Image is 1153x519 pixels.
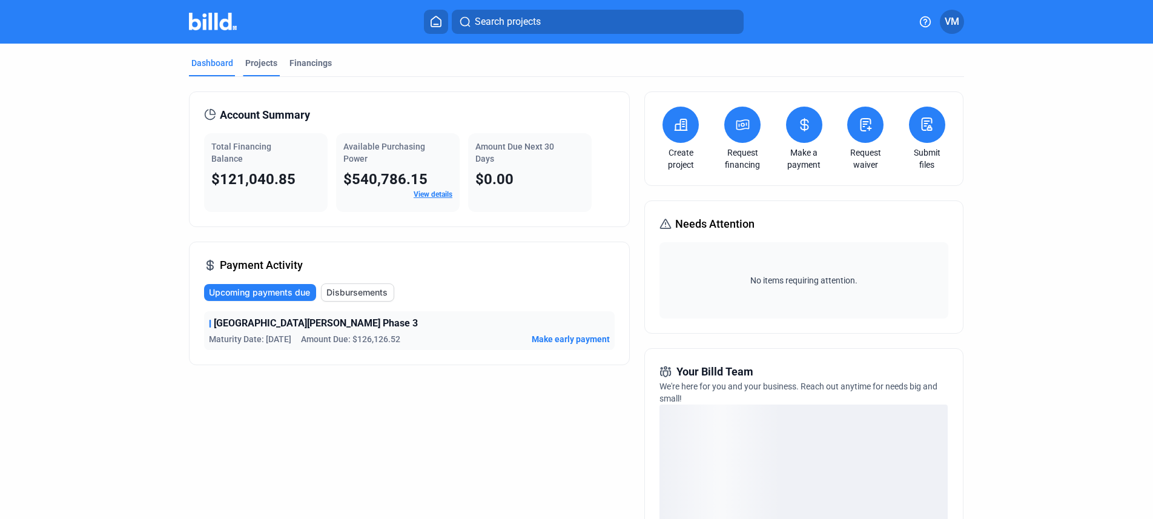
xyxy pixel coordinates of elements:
[321,283,394,302] button: Disbursements
[945,15,959,29] span: VM
[675,216,755,233] span: Needs Attention
[289,57,332,69] div: Financings
[475,15,541,29] span: Search projects
[664,274,943,286] span: No items requiring attention.
[475,171,514,188] span: $0.00
[189,13,237,30] img: Billd Company Logo
[844,147,887,171] a: Request waiver
[191,57,233,69] div: Dashboard
[659,147,702,171] a: Create project
[475,142,554,164] span: Amount Due Next 30 Days
[906,147,948,171] a: Submit files
[532,333,610,345] button: Make early payment
[209,333,291,345] span: Maturity Date: [DATE]
[452,10,744,34] button: Search projects
[343,171,428,188] span: $540,786.15
[659,382,937,403] span: We're here for you and your business. Reach out anytime for needs big and small!
[414,190,452,199] a: View details
[721,147,764,171] a: Request financing
[676,363,753,380] span: Your Billd Team
[211,171,296,188] span: $121,040.85
[214,316,418,331] span: [GEOGRAPHIC_DATA][PERSON_NAME] Phase 3
[245,57,277,69] div: Projects
[211,142,271,164] span: Total Financing Balance
[220,107,310,124] span: Account Summary
[940,10,964,34] button: VM
[326,286,388,299] span: Disbursements
[220,257,303,274] span: Payment Activity
[204,284,316,301] button: Upcoming payments due
[209,286,310,299] span: Upcoming payments due
[783,147,825,171] a: Make a payment
[301,333,400,345] span: Amount Due: $126,126.52
[343,142,425,164] span: Available Purchasing Power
